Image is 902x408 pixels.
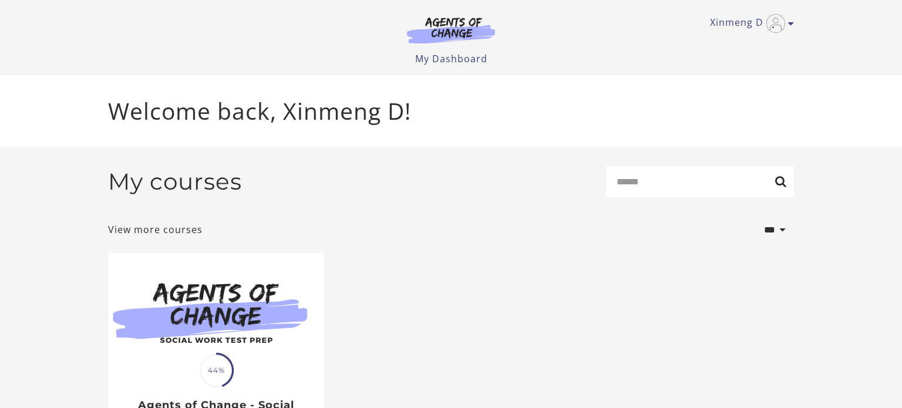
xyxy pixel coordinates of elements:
a: My Dashboard [415,52,487,65]
img: Agents of Change Logo [395,16,507,43]
h2: My courses [108,168,242,195]
a: View more courses [108,222,203,237]
p: Welcome back, Xinmeng D! [108,94,794,129]
a: Toggle menu [710,14,788,33]
span: 44% [200,355,232,386]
